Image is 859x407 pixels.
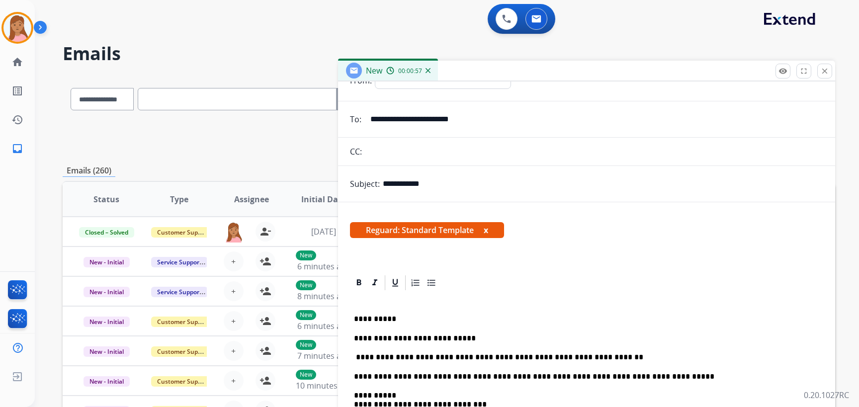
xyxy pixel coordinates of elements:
[799,67,808,76] mat-icon: fullscreen
[351,275,366,290] div: Bold
[93,193,119,205] span: Status
[231,315,236,327] span: +
[296,310,316,320] p: New
[484,224,488,236] button: x
[778,67,787,76] mat-icon: remove_red_eye
[11,56,23,68] mat-icon: home
[84,287,130,297] span: New - Initial
[79,227,134,238] span: Closed – Solved
[224,281,244,301] button: +
[366,65,382,76] span: New
[296,370,316,380] p: New
[804,389,849,401] p: 0.20.1027RC
[84,317,130,327] span: New - Initial
[350,178,380,190] p: Subject:
[63,164,115,177] p: Emails (260)
[63,44,835,64] h2: Emails
[296,380,353,391] span: 10 minutes ago
[151,227,216,238] span: Customer Support
[231,285,236,297] span: +
[408,275,423,290] div: Ordered List
[259,345,271,357] mat-icon: person_add
[11,143,23,155] mat-icon: inbox
[84,346,130,357] span: New - Initial
[296,280,316,290] p: New
[151,317,216,327] span: Customer Support
[398,67,422,75] span: 00:00:57
[231,255,236,267] span: +
[11,85,23,97] mat-icon: list_alt
[367,275,382,290] div: Italic
[311,226,336,237] span: [DATE]
[224,341,244,361] button: +
[224,222,244,243] img: agent-avatar
[297,350,350,361] span: 7 minutes ago
[259,315,271,327] mat-icon: person_add
[231,375,236,387] span: +
[350,222,504,238] span: Reguard: Standard Template
[3,14,31,42] img: avatar
[170,193,188,205] span: Type
[224,251,244,271] button: +
[259,375,271,387] mat-icon: person_add
[151,376,216,387] span: Customer Support
[350,113,361,125] p: To:
[296,250,316,260] p: New
[301,193,346,205] span: Initial Date
[297,291,350,302] span: 8 minutes ago
[84,257,130,267] span: New - Initial
[296,340,316,350] p: New
[151,287,208,297] span: Service Support
[231,345,236,357] span: +
[297,261,350,272] span: 6 minutes ago
[151,257,208,267] span: Service Support
[234,193,269,205] span: Assignee
[84,376,130,387] span: New - Initial
[259,226,271,238] mat-icon: person_remove
[350,146,362,158] p: CC:
[820,67,829,76] mat-icon: close
[224,311,244,331] button: +
[259,255,271,267] mat-icon: person_add
[224,371,244,391] button: +
[151,346,216,357] span: Customer Support
[424,275,439,290] div: Bullet List
[388,275,403,290] div: Underline
[297,321,350,331] span: 6 minutes ago
[11,114,23,126] mat-icon: history
[259,285,271,297] mat-icon: person_add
